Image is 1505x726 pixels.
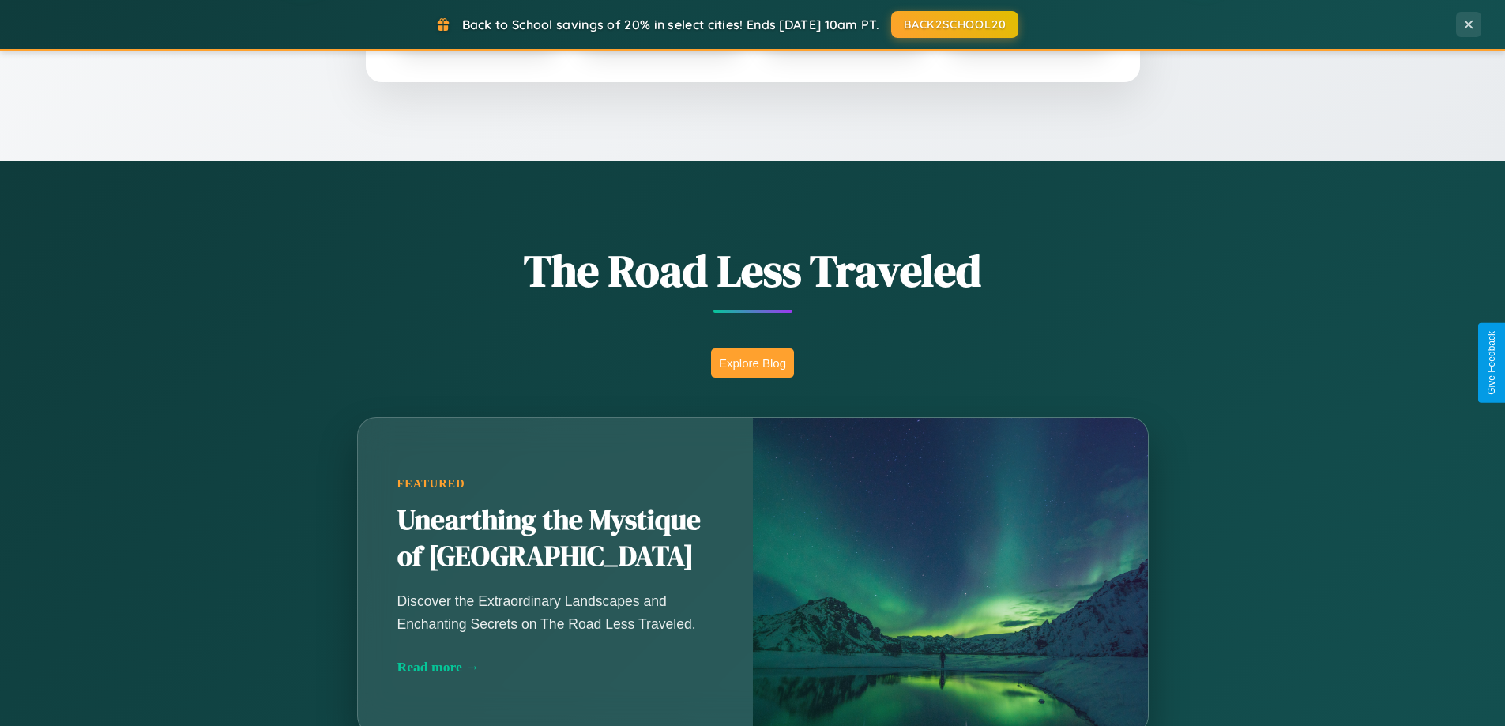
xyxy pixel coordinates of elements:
[397,590,713,634] p: Discover the Extraordinary Landscapes and Enchanting Secrets on The Road Less Traveled.
[397,502,713,575] h2: Unearthing the Mystique of [GEOGRAPHIC_DATA]
[891,11,1018,38] button: BACK2SCHOOL20
[397,477,713,491] div: Featured
[279,240,1227,301] h1: The Road Less Traveled
[711,348,794,378] button: Explore Blog
[462,17,879,32] span: Back to School savings of 20% in select cities! Ends [DATE] 10am PT.
[397,659,713,675] div: Read more →
[1486,331,1497,395] div: Give Feedback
